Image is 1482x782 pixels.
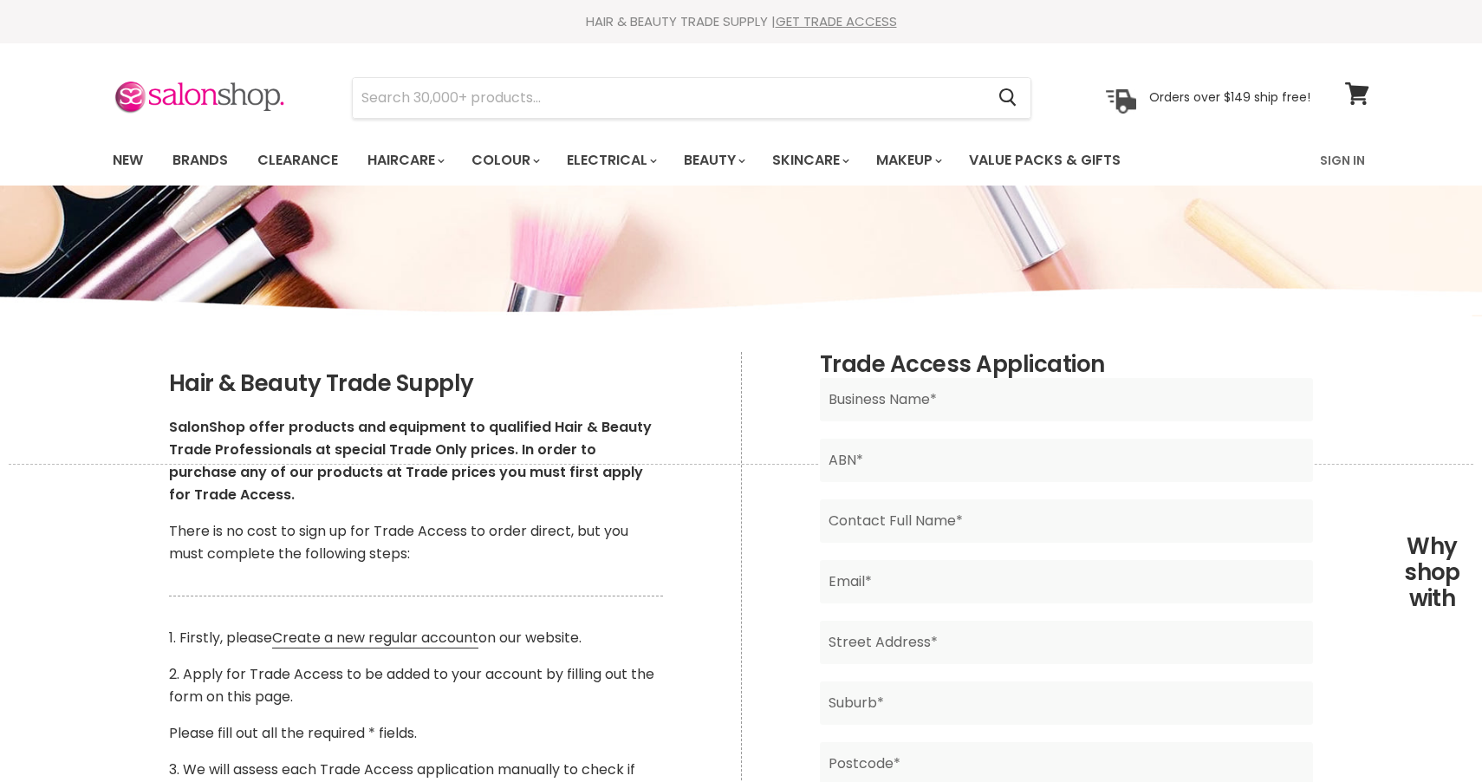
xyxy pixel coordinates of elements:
a: Beauty [671,142,756,179]
ul: Main menu [100,135,1222,186]
button: Search [985,78,1030,118]
input: Search [353,78,985,118]
p: Please fill out all the required * fields. [169,722,663,745]
a: Sign In [1310,142,1375,179]
a: GET TRADE ACCESS [776,12,897,30]
form: Product [352,77,1031,119]
nav: Main [91,135,1391,186]
a: Create a new regular account [272,628,478,648]
a: Clearance [244,142,351,179]
a: Brands [159,142,241,179]
h2: Trade Access Application [820,352,1313,378]
a: Skincare [759,142,860,179]
p: Orders over $149 ship free! [1149,89,1310,105]
p: SalonShop offer products and equipment to qualified Hair & Beauty Trade Professionals at special ... [169,416,663,506]
a: New [100,142,156,179]
div: HAIR & BEAUTY TRADE SUPPLY | [91,13,1391,30]
a: Value Packs & Gifts [956,142,1134,179]
a: Electrical [554,142,667,179]
a: Haircare [354,142,455,179]
a: Makeup [863,142,952,179]
a: Colour [458,142,550,179]
h2: Hair & Beauty Trade Supply [169,371,663,397]
p: 2. Apply for Trade Access to be added to your account by filling out the form on this page. [169,663,663,708]
p: There is no cost to sign up for Trade Access to order direct, but you must complete the following... [169,520,663,565]
p: 1. Firstly, please on our website. [169,627,663,649]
